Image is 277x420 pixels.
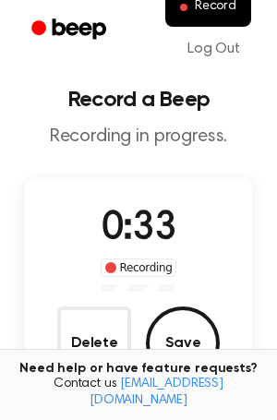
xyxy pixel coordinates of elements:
[101,258,177,277] div: Recording
[15,126,262,149] p: Recording in progress.
[15,89,262,111] h1: Record a Beep
[57,306,131,380] button: Delete Audio Record
[11,377,266,409] span: Contact us
[18,12,123,48] a: Beep
[102,210,175,248] span: 0:33
[90,378,223,407] a: [EMAIL_ADDRESS][DOMAIN_NAME]
[146,306,220,380] button: Save Audio Record
[169,27,259,71] a: Log Out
